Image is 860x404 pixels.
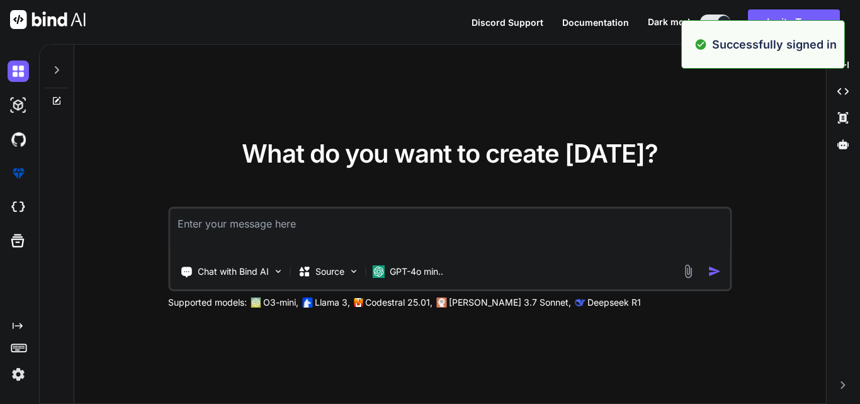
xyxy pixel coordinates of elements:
[348,266,359,277] img: Pick Models
[372,265,385,278] img: GPT-4o mini
[8,197,29,218] img: cloudideIcon
[472,17,543,28] span: Discord Support
[712,36,837,53] p: Successfully signed in
[273,266,283,277] img: Pick Tools
[8,61,29,82] img: darkChat
[472,16,543,29] button: Discord Support
[587,296,641,309] p: Deepseek R1
[449,296,571,309] p: [PERSON_NAME] 3.7 Sonnet,
[263,296,298,309] p: O3-mini,
[354,298,363,307] img: Mistral-AI
[8,129,29,150] img: githubDark
[436,297,446,308] img: claude
[390,265,443,278] p: GPT-4o min..
[168,296,247,309] p: Supported models:
[648,16,695,28] span: Dark mode
[315,265,344,278] p: Source
[748,9,840,35] button: Invite Team
[8,364,29,385] img: settings
[315,296,350,309] p: Llama 3,
[562,17,629,28] span: Documentation
[694,36,707,53] img: alert
[251,297,261,308] img: GPT-4
[365,296,433,309] p: Codestral 25.01,
[575,297,585,308] img: claude
[242,138,658,169] span: What do you want to create [DATE]?
[8,95,29,116] img: darkAi-studio
[8,163,29,184] img: premium
[198,265,269,278] p: Chat with Bind AI
[10,10,86,29] img: Bind AI
[302,297,312,308] img: Llama2
[708,265,721,278] img: icon
[562,16,629,29] button: Documentation
[681,264,695,279] img: attachment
